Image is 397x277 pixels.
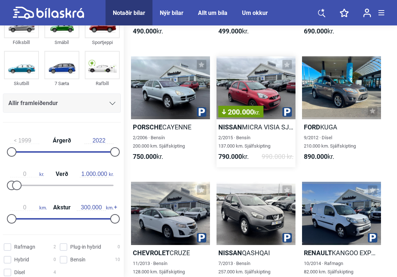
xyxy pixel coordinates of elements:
a: Allt um bíla [198,9,227,16]
span: km. [10,204,47,211]
div: Sportjeppi [85,38,120,47]
span: 2/2015 · Bensín 137.000 km. Sjálfskipting [218,135,270,149]
span: 2 [53,243,56,251]
span: kr. [304,27,334,35]
span: kr. [80,171,114,177]
span: kr. [133,152,163,161]
div: Rafbíll [85,79,120,88]
b: 750.000 [133,153,156,160]
div: Smábíl [44,38,79,47]
img: parking.png [282,233,292,242]
span: km. [77,204,114,211]
img: user-login.svg [363,8,371,17]
h2: QASHQAI [217,249,295,257]
img: parking.png [197,233,206,242]
b: Nissan [218,249,242,257]
h2: CAYENNE [131,123,210,131]
span: 9/2012 · Dísel 210.000 km. Sjálfskipting [304,135,356,149]
span: kr. [218,27,249,35]
span: Hybrid [14,256,29,264]
h2: KUGA [302,123,381,131]
span: 4 [53,269,56,276]
a: Nýir bílar [160,9,183,16]
span: 2/2006 · Bensín 200.000 km. Sjálfskipting [133,135,185,149]
h2: KANGOO EXPRESS ZE [302,249,381,257]
span: kr. [133,27,163,35]
div: Fólksbíll [4,38,39,47]
span: Bensín [70,256,86,264]
span: Allir framleiðendur [8,98,58,108]
b: 499.000 [218,27,242,35]
b: Ford [304,123,320,131]
span: kr. [254,109,260,116]
span: Árgerð [51,138,73,144]
b: Renault [304,249,332,257]
span: 10/2014 · Rafmagn 82.000 km. Sjálfskipting [304,261,353,274]
span: Akstur [51,205,72,210]
span: Verð [54,171,70,177]
b: 790.000 [218,153,242,160]
a: Notaðir bílar [113,9,145,16]
img: parking.png [197,107,206,117]
span: 0 [53,256,56,264]
b: Chevrolet [133,249,170,257]
b: 890.000 [304,153,327,160]
span: Rafmagn [14,243,35,251]
b: Porsche [133,123,162,131]
span: 0 [118,243,120,251]
span: 7/2013 · Bensín 257.000 km. Sjálfskipting [218,261,270,274]
span: 200.000 [222,108,260,116]
a: FordKUGA9/2012 · Dísel210.000 km. Sjálfskipting890.000kr. [302,56,381,168]
div: Skutbíll [4,79,39,88]
span: kr. [218,152,249,161]
span: 11/2013 · Bensín 128.000 km. Sjálfskipting [133,261,185,274]
span: kr. [304,152,334,161]
img: parking.png [368,233,377,242]
span: kr. [10,171,44,177]
div: 7 Sæta [44,79,79,88]
span: 990.000 kr. [262,152,294,161]
b: Nissan [218,123,242,131]
a: Um okkur [242,9,268,16]
span: Dísel [14,269,25,276]
a: PorscheCAYENNE2/2006 · Bensín200.000 km. Sjálfskipting750.000kr. [131,56,210,168]
h2: MICRA VISIA SJÁLFSK [217,123,295,131]
h2: CRUZE [131,249,210,257]
span: Plug-in hybrid [70,243,101,251]
span: 10 [115,256,120,264]
b: 490.000 [133,27,156,35]
a: 200.000kr.NissanMICRA VISIA SJÁLFSK2/2015 · Bensín137.000 km. Sjálfskipting790.000kr.990.000 kr. [217,56,295,168]
b: 690.000 [304,27,327,35]
img: parking.png [282,107,292,117]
